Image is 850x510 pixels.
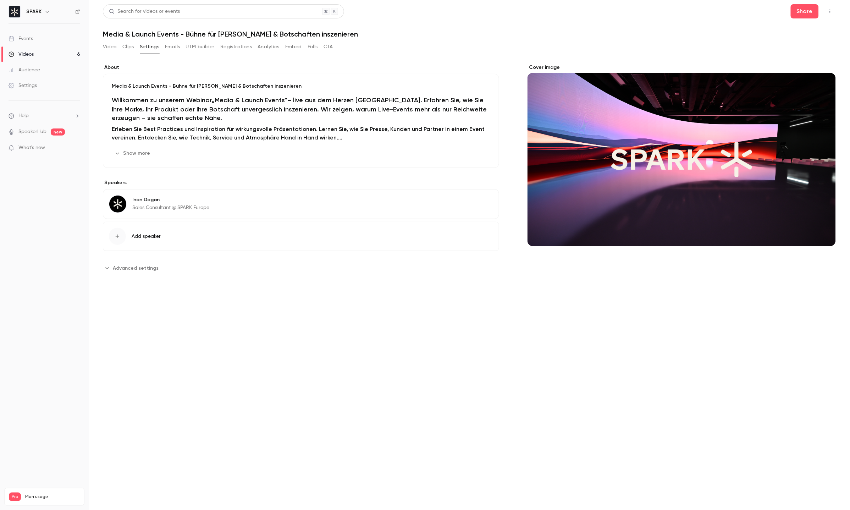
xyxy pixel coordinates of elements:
[122,41,134,53] button: Clips
[258,41,280,53] button: Analytics
[165,41,180,53] button: Emails
[132,233,161,240] span: Add speaker
[9,6,20,17] img: SPARK
[109,8,180,15] div: Search for videos or events
[103,262,499,274] section: Advanced settings
[51,128,65,136] span: new
[220,41,252,53] button: Registrations
[113,264,159,272] span: Advanced settings
[132,196,209,203] p: Inan Dogan
[112,126,485,141] strong: Erleben Sie Best Practices und Inspiration für wirkungsvolle Präsentationen. Lernen Sie, wie Sie ...
[140,41,159,53] button: Settings
[824,6,836,17] button: Top Bar Actions
[103,41,117,53] button: Video
[103,179,499,186] label: Speakers
[103,262,163,274] button: Advanced settings
[308,41,318,53] button: Polls
[103,30,836,38] h1: Media & Launch Events - Bühne für [PERSON_NAME] & Botschaften inszenieren
[791,4,819,18] button: Share
[9,82,37,89] div: Settings
[9,493,21,501] span: Pro
[9,51,34,58] div: Videos
[103,189,499,219] div: Inan DoganInan DoganSales Consultant @ SPARK Europe
[109,196,126,213] img: Inan Dogan
[18,112,29,120] span: Help
[9,35,33,42] div: Events
[324,41,333,53] button: CTA
[132,204,209,211] p: Sales Consultant @ SPARK Europe
[528,64,836,246] section: Cover image
[112,83,490,90] p: Media & Launch Events - Bühne für [PERSON_NAME] & Botschaften inszenieren
[112,148,154,159] button: Show more
[26,8,42,15] h6: SPARK
[103,222,499,251] button: Add speaker
[528,64,836,71] label: Cover image
[9,66,40,73] div: Audience
[9,112,80,120] li: help-dropdown-opener
[18,144,45,152] span: What's new
[112,95,490,122] h1: Willkommen zu unserem Webinar – live aus dem Herzen [GEOGRAPHIC_DATA]. Erfahren Sie, wie Sie Ihre...
[285,41,302,53] button: Embed
[103,64,499,71] label: About
[18,128,46,136] a: SpeakerHub
[212,96,287,104] strong: „Media & Launch Events“
[186,41,215,53] button: UTM builder
[25,494,80,500] span: Plan usage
